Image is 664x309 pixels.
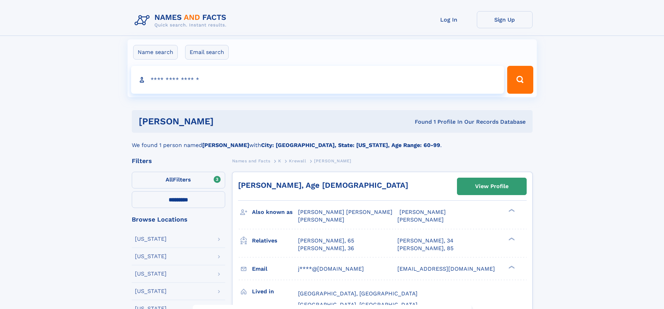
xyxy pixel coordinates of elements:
[298,237,354,245] a: [PERSON_NAME], 65
[314,159,351,163] span: [PERSON_NAME]
[457,178,526,195] a: View Profile
[397,237,453,245] a: [PERSON_NAME], 34
[298,301,418,308] span: [GEOGRAPHIC_DATA], [GEOGRAPHIC_DATA]
[298,245,354,252] a: [PERSON_NAME], 36
[238,181,408,190] a: [PERSON_NAME], Age [DEMOGRAPHIC_DATA]
[397,216,444,223] span: [PERSON_NAME]
[132,216,225,223] div: Browse Locations
[399,209,446,215] span: [PERSON_NAME]
[135,254,167,259] div: [US_STATE]
[477,11,533,28] a: Sign Up
[421,11,477,28] a: Log In
[507,265,515,269] div: ❯
[475,178,509,194] div: View Profile
[298,290,418,297] span: [GEOGRAPHIC_DATA], [GEOGRAPHIC_DATA]
[132,133,533,149] div: We found 1 person named with .
[507,208,515,213] div: ❯
[261,142,440,148] b: City: [GEOGRAPHIC_DATA], State: [US_STATE], Age Range: 60-99
[132,158,225,164] div: Filters
[139,117,314,126] h1: [PERSON_NAME]
[232,156,270,165] a: Names and Facts
[507,66,533,94] button: Search Button
[185,45,229,60] label: Email search
[252,263,298,275] h3: Email
[252,206,298,218] h3: Also known as
[252,235,298,247] h3: Relatives
[298,216,344,223] span: [PERSON_NAME]
[397,245,453,252] a: [PERSON_NAME], 85
[132,172,225,188] label: Filters
[135,271,167,277] div: [US_STATE]
[289,156,306,165] a: Krewall
[298,209,392,215] span: [PERSON_NAME] [PERSON_NAME]
[252,286,298,298] h3: Lived in
[135,288,167,294] div: [US_STATE]
[131,66,504,94] input: search input
[278,156,281,165] a: K
[133,45,178,60] label: Name search
[166,176,173,183] span: All
[202,142,249,148] b: [PERSON_NAME]
[397,265,495,272] span: [EMAIL_ADDRESS][DOMAIN_NAME]
[278,159,281,163] span: K
[135,236,167,242] div: [US_STATE]
[507,237,515,241] div: ❯
[314,118,526,126] div: Found 1 Profile In Our Records Database
[132,11,232,30] img: Logo Names and Facts
[289,159,306,163] span: Krewall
